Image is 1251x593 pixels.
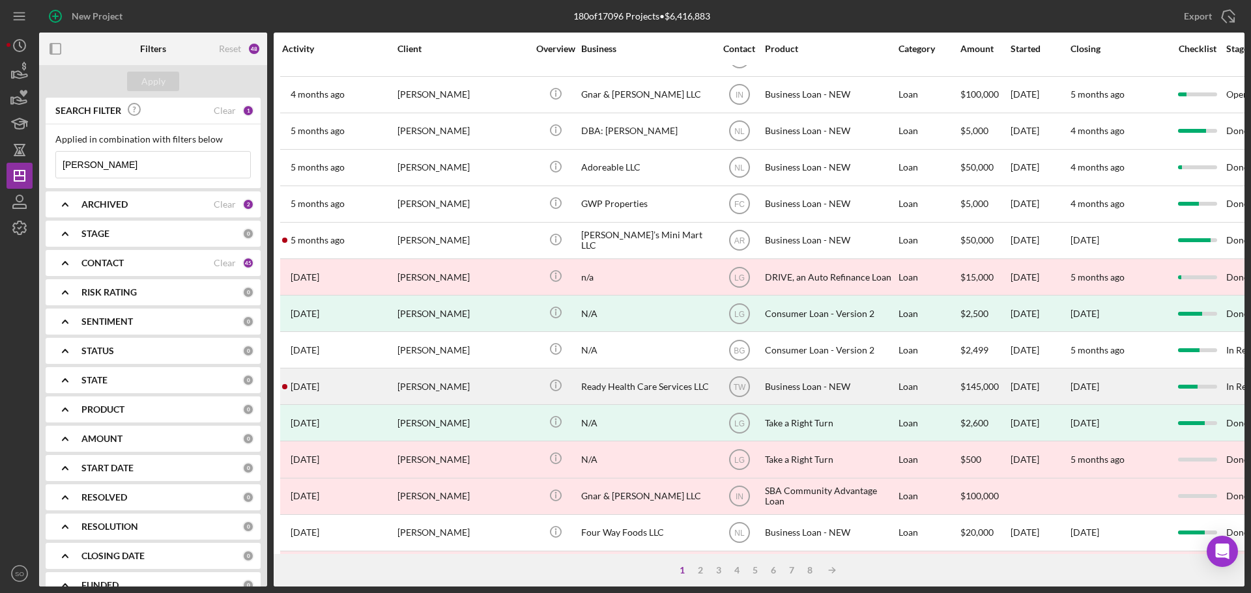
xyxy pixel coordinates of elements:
[765,369,895,404] div: Business Loan - NEW
[1011,223,1069,258] div: [DATE]
[765,479,895,514] div: SBA Community Advantage Loan
[291,89,345,100] time: 2025-05-06 22:55
[1184,3,1212,29] div: Export
[581,369,712,404] div: Ready Health Care Services LLC
[734,127,745,136] text: NL
[801,565,819,575] div: 8
[581,333,712,367] div: N/A
[960,44,1009,54] div: Amount
[291,454,319,465] time: 2025-01-30 15:29
[81,492,127,503] b: RESOLVED
[765,77,895,112] div: Business Loan - NEW
[734,200,745,209] text: FC
[581,552,712,586] div: Sacred Penn
[81,287,137,297] b: RISK RATING
[397,150,528,185] div: [PERSON_NAME]
[397,406,528,440] div: [PERSON_NAME]
[291,418,319,428] time: 2025-01-31 21:18
[1071,454,1125,465] time: 5 months ago
[765,516,895,550] div: Business Loan - NEW
[248,42,261,55] div: 48
[242,550,254,562] div: 0
[783,565,801,575] div: 7
[1011,77,1069,112] div: [DATE]
[734,236,745,245] text: AR
[581,150,712,185] div: Adoreable LLC
[765,44,895,54] div: Product
[899,296,959,331] div: Loan
[1071,344,1125,355] time: 5 months ago
[397,369,528,404] div: [PERSON_NAME]
[960,406,1009,440] div: $2,600
[765,296,895,331] div: Consumer Loan - Version 2
[141,72,165,91] div: Apply
[765,333,895,367] div: Consumer Loan - Version 2
[899,369,959,404] div: Loan
[960,114,1009,148] div: $5,000
[765,150,895,185] div: Business Loan - NEW
[691,565,710,575] div: 2
[581,187,712,221] div: GWP Properties
[397,44,528,54] div: Client
[736,90,743,100] text: IN
[899,223,959,258] div: Loan
[765,552,895,586] div: Take a Right Turn
[765,406,895,440] div: Take a Right Turn
[960,442,1009,476] div: $500
[15,570,24,577] text: SO
[214,199,236,210] div: Clear
[397,77,528,112] div: [PERSON_NAME]
[899,442,959,476] div: Loan
[899,333,959,367] div: Loan
[291,491,319,501] time: 2025-01-29 17:44
[81,228,109,239] b: STAGE
[1171,3,1244,29] button: Export
[899,150,959,185] div: Loan
[242,286,254,298] div: 0
[899,114,959,148] div: Loan
[242,105,254,117] div: 1
[1011,442,1069,476] div: [DATE]
[81,580,119,590] b: FUNDED
[734,163,745,172] text: NL
[1011,187,1069,221] div: [DATE]
[397,479,528,514] div: [PERSON_NAME]
[960,150,1009,185] div: $50,000
[734,309,744,318] text: LG
[960,260,1009,294] div: $15,000
[81,346,114,356] b: STATUS
[581,479,712,514] div: Gnar & [PERSON_NAME] LLC
[581,260,712,294] div: n/a
[765,260,895,294] div: DRIVE, an Auto Refinance Loan
[899,479,959,514] div: Loan
[1011,260,1069,294] div: [DATE]
[1011,552,1069,586] div: [DATE]
[1011,333,1069,367] div: [DATE]
[765,223,895,258] div: Business Loan - NEW
[899,187,959,221] div: Loan
[219,44,241,54] div: Reset
[242,374,254,386] div: 0
[734,529,745,538] text: NL
[960,223,1009,258] div: $50,000
[1011,114,1069,148] div: [DATE]
[242,491,254,503] div: 0
[291,381,319,392] time: 2025-02-04 19:56
[1071,161,1125,172] time: 4 months ago
[581,516,712,550] div: Four Way Foods LLC
[81,316,133,327] b: SENTIMENT
[734,273,744,282] text: LG
[1011,516,1069,550] div: [DATE]
[746,565,764,575] div: 5
[291,345,319,355] time: 2025-02-12 04:22
[242,462,254,474] div: 0
[81,434,122,444] b: AMOUNT
[397,187,528,221] div: [PERSON_NAME]
[291,527,319,538] time: 2025-01-24 22:10
[765,187,895,221] div: Business Loan - NEW
[581,406,712,440] div: N/A
[899,406,959,440] div: Loan
[242,521,254,532] div: 0
[734,456,744,465] text: LG
[1011,406,1069,440] div: [DATE]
